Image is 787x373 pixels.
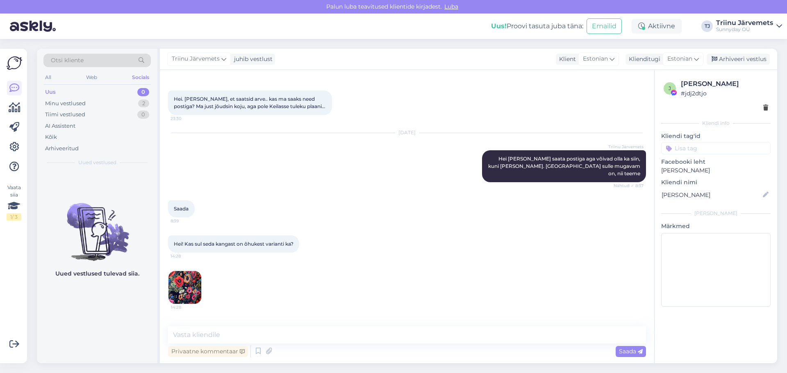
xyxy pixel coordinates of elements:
[51,56,84,65] span: Otsi kliente
[661,210,771,217] div: [PERSON_NAME]
[168,271,201,304] img: Attachment
[681,89,768,98] div: # jdj2dtjo
[716,26,773,33] div: Sunnyday OÜ
[45,145,79,153] div: Arhiveeritud
[488,156,641,176] span: Hei [PERSON_NAME] saata postiga aga võivad olla ka siin, kuni [PERSON_NAME]. [GEOGRAPHIC_DATA] su...
[556,55,576,63] div: Klient
[619,348,643,355] span: Saada
[442,3,461,10] span: Luba
[84,72,99,83] div: Web
[168,346,248,357] div: Privaatne kommentaar
[171,304,202,310] span: 14:28
[701,20,713,32] div: TJ
[661,222,771,231] p: Märkmed
[137,88,149,96] div: 0
[491,21,583,31] div: Proovi tasuta juba täna:
[137,111,149,119] div: 0
[7,55,22,71] img: Askly Logo
[174,206,189,212] span: Saada
[174,96,325,109] span: Hei. [PERSON_NAME], et saatsid arve.. kas ma saaks need postiga? Ma just jõudsin koju, aga pole K...
[7,213,21,221] div: 1 / 3
[174,241,293,247] span: Hei! Kas sul seda kangast on õhukest varianti ka?
[45,111,85,119] div: Tiimi vestlused
[43,72,53,83] div: All
[171,218,201,224] span: 8:39
[632,19,682,34] div: Aktiivne
[626,55,660,63] div: Klienditugi
[45,133,57,141] div: Kõik
[613,183,644,189] span: Nähtud ✓ 8:37
[707,54,770,65] div: Arhiveeri vestlus
[661,166,771,175] p: [PERSON_NAME]
[681,79,768,89] div: [PERSON_NAME]
[667,54,692,63] span: Estonian
[716,20,773,26] div: Triinu Järvemets
[55,269,139,278] p: Uued vestlused tulevad siia.
[583,54,608,63] span: Estonian
[171,115,201,122] span: 23:30
[608,144,644,150] span: Triinu Järvemets
[661,142,771,154] input: Lisa tag
[7,184,21,221] div: Vaata siia
[231,55,273,63] div: juhib vestlust
[78,159,116,166] span: Uued vestlused
[662,190,761,199] input: Lisa nimi
[661,132,771,140] p: Kliendi tag'id
[491,22,507,30] b: Uus!
[669,85,671,91] span: j
[45,99,86,108] div: Minu vestlused
[168,129,646,136] div: [DATE]
[45,88,56,96] div: Uus
[130,72,151,83] div: Socials
[716,20,782,33] a: Triinu JärvemetsSunnyday OÜ
[587,18,622,34] button: Emailid
[37,188,157,262] img: No chats
[172,54,220,63] span: Triinu Järvemets
[661,158,771,166] p: Facebooki leht
[45,122,75,130] div: AI Assistent
[171,253,201,259] span: 14:28
[661,178,771,187] p: Kliendi nimi
[661,120,771,127] div: Kliendi info
[138,99,149,108] div: 2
